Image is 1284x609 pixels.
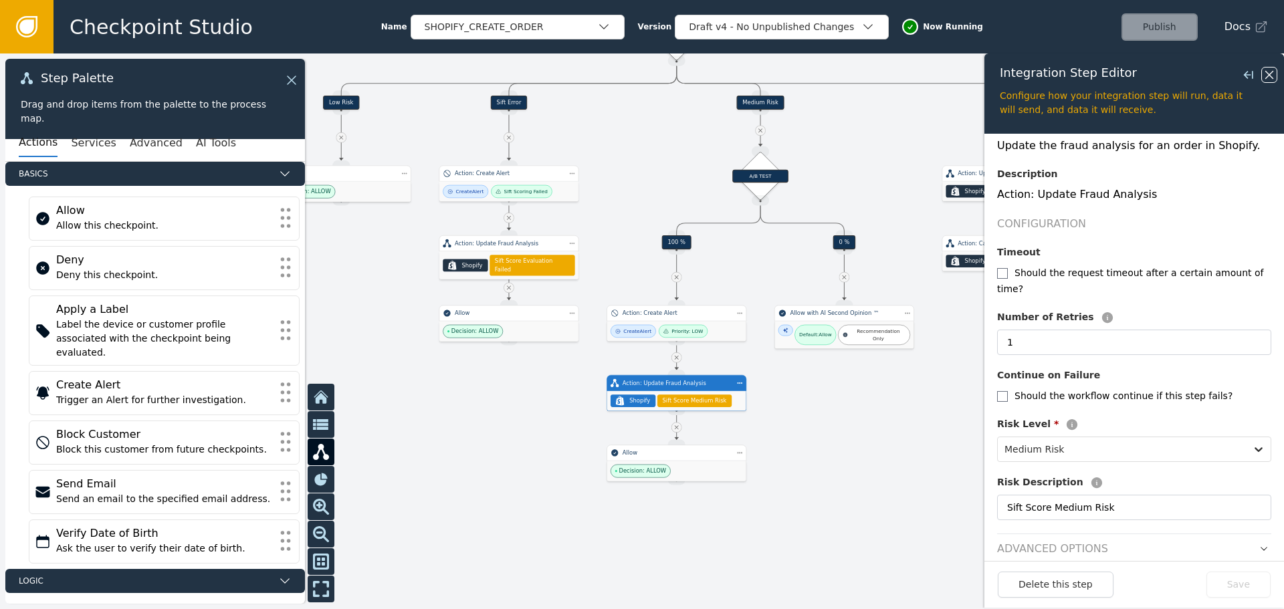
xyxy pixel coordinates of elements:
span: Sift Score Medium Risk [663,396,727,405]
div: Shopify [461,261,482,270]
div: Ask the user to verify their date of birth. [56,541,272,556]
div: Send Email [56,476,272,492]
div: Action: Create Alert [455,169,563,178]
div: Shopify [965,257,986,265]
span: Logic [19,575,273,587]
h2: Advanced Options [997,541,1108,557]
button: Advanced [130,129,183,157]
div: Deny this checkpoint. [56,268,272,282]
span: Name [381,21,407,33]
a: Docs [1224,19,1268,35]
span: Docs [1224,19,1251,35]
div: Create Alert [623,328,651,335]
div: Label the device or customer profile associated with the checkpoint being evaluated. [56,318,272,360]
button: Draft v4 - No Unpublished Changes [675,15,889,39]
div: Allow [455,309,563,318]
div: Allow with AI Second Opinion ™ [790,309,898,318]
div: Recommendation Only [851,328,905,342]
div: Configure how your integration step will run, data it will send, and data it will receive. [1000,89,1269,117]
div: Action: Update Fraud Analysis [623,379,731,388]
label: Should the workflow continue if this step fails? [1014,390,1233,401]
div: Sift Error [491,96,527,110]
div: Draft v4 - No Unpublished Changes [689,20,861,34]
label: Continue on Failure [997,368,1100,382]
input: 3 [997,330,1271,355]
button: Services [71,129,116,157]
div: Allow [56,203,272,219]
div: Verify Date of Birth [56,525,272,541]
div: Create Alert [56,377,272,393]
span: Decision: ALLOW [284,187,331,196]
button: AI Tools [196,129,236,157]
span: Version [638,21,672,33]
span: Decision: ALLOW [619,467,667,475]
div: Allow this checkpoint. [56,219,272,233]
div: A/B TEST [732,170,788,182]
div: Deny [56,252,272,268]
div: Update the fraud analysis for an order in Shopify. [997,138,1271,154]
button: Actions [19,129,58,157]
div: Action: Update Fraud Analysis [958,169,1066,178]
div: Action: Update Fraud Analysis [455,239,563,248]
div: Apply a Label [56,301,272,318]
div: Action: Update Fraud Analysis [997,187,1271,203]
div: Trigger an Alert for further investigation. [56,393,272,407]
div: Block Customer [56,427,272,443]
div: Priority: LOW [671,328,703,335]
label: Should the request timeout after a certain amount of time? [997,267,1263,294]
label: Risk Description [997,475,1083,489]
button: Delete this step [998,572,1113,598]
div: Allow [623,449,731,457]
span: Basics [19,168,273,180]
label: Description [997,167,1058,181]
div: Default: Allow [799,331,832,338]
input: Observed Risky... [997,495,1271,520]
div: Action: Cancel Order [958,239,1066,248]
button: SHOPIFY_CREATE_ORDER [411,15,625,39]
div: Send an email to the specified email address. [56,492,272,506]
span: Decision: ALLOW [451,327,499,336]
h2: Configuration [997,216,1271,232]
label: Risk Level [997,417,1059,431]
div: Drag and drop items from the palette to the process map. [21,98,290,126]
div: Shopify [965,187,986,196]
div: Block this customer from future checkpoints. [56,443,272,457]
div: Sift Scoring Failed [504,188,548,195]
div: Allow [287,169,395,178]
div: Create Alert [456,188,484,195]
div: Shopify [629,396,650,405]
label: Timeout [997,245,1041,259]
span: Now Running [923,21,983,33]
div: Action: Create Alert [623,309,731,318]
div: 0 % [833,235,856,249]
span: Integration Step Editor [1000,67,1137,79]
span: Sift Score Evaluation Failed [495,257,570,273]
label: Number of Retries [997,310,1094,324]
div: 100 % [662,235,691,249]
div: SHOPIFY_CREATE_ORDER [425,20,597,34]
div: Medium Risk [736,96,784,110]
span: Checkpoint Studio [70,12,253,42]
span: Step Palette [41,72,114,84]
div: Low Risk [323,96,359,110]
